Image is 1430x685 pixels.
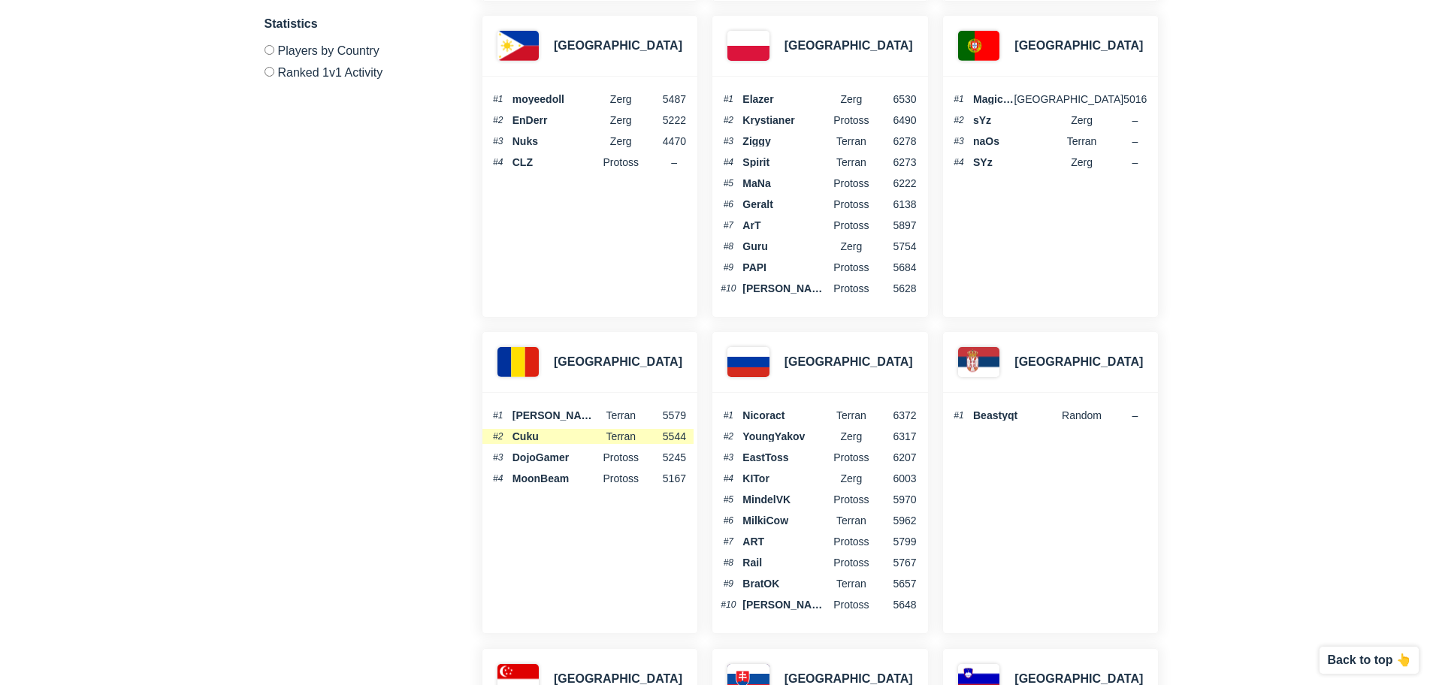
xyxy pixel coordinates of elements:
span: DojoGamer [512,452,600,463]
span: Elazer [742,94,830,104]
span: Protoss [830,599,873,610]
h3: Statistics [265,15,445,33]
span: #5 [720,495,736,504]
span: #10 [720,284,736,293]
span: Zerg [599,115,642,125]
span: – [1132,409,1138,421]
span: Spirit [742,157,830,167]
span: #10 [720,600,736,609]
span: #2 [490,116,506,125]
span: #3 [490,137,506,146]
span: Protoss [599,473,642,484]
span: #1 [720,95,736,104]
span: #1 [490,411,506,420]
span: Protoss [830,262,873,273]
span: 5799 [873,536,917,547]
span: ART [742,536,830,547]
span: Protoss [830,536,873,547]
span: #8 [720,558,736,567]
span: 5222 [642,115,686,125]
span: 6003 [873,473,917,484]
span: – [1132,135,1138,147]
span: Zerg [830,241,873,252]
p: Back to top 👆 [1327,654,1411,666]
span: #6 [720,516,736,525]
span: 5684 [873,262,917,273]
span: #1 [720,411,736,420]
span: Protoss [599,157,642,167]
span: Protoss [830,557,873,568]
span: moyeedoll [512,94,600,104]
span: Terran [1060,136,1104,146]
span: 5487 [642,94,686,104]
span: 5657 [873,578,917,589]
span: protoss [830,178,873,189]
span: 6138 [873,199,917,210]
span: Krystianer [742,115,830,125]
input: Ranked 1v1 Activity [265,67,274,77]
span: Zerg [830,473,873,484]
span: #2 [490,432,506,441]
span: EnDerr [512,115,600,125]
span: Zerg [1060,115,1104,125]
span: zerg [830,94,873,104]
span: Zerg [599,94,642,104]
span: Beastyqt [973,410,1060,421]
h3: [GEOGRAPHIC_DATA] [1014,37,1143,55]
span: [PERSON_NAME] [742,599,830,610]
span: Terran [830,136,873,146]
span: #3 [490,453,506,462]
span: #2 [720,432,736,441]
span: Random [1060,410,1104,421]
input: Players by Country [265,45,274,55]
span: Protoss [830,220,873,231]
span: 6530 [873,94,917,104]
span: #4 [720,158,736,167]
span: Zerg [1060,157,1104,167]
span: Nicoract [742,410,830,421]
span: #9 [720,263,736,272]
span: Terran [830,515,873,526]
span: [GEOGRAPHIC_DATA] [1014,94,1123,104]
span: – [671,156,677,168]
span: Ziggy [742,136,830,146]
span: PAPI [742,262,830,273]
h3: [GEOGRAPHIC_DATA] [554,353,682,371]
h3: [GEOGRAPHIC_DATA] [785,37,913,55]
span: Protoss [830,494,873,505]
span: Terran [830,157,873,167]
span: protoss [830,115,873,125]
span: naOs [973,136,1060,146]
label: Players by Country [265,45,445,61]
span: #2 [951,116,967,125]
span: Terran [599,410,642,421]
span: #1 [490,95,506,104]
span: Protoss [830,199,873,210]
h3: [GEOGRAPHIC_DATA] [554,37,682,55]
span: 5754 [873,241,917,252]
span: EastToss [742,452,830,463]
span: Cuku [512,431,600,442]
span: #4 [720,474,736,483]
span: – [1132,114,1138,126]
span: sYz [973,115,1060,125]
span: 5628 [873,283,917,294]
span: Rail [742,557,830,568]
span: MoonBeam [512,473,600,484]
span: 5897 [873,220,917,231]
span: Zerg [830,431,873,442]
span: #7 [720,537,736,546]
span: ArT [742,220,830,231]
span: #4 [490,158,506,167]
span: Protoss [830,283,873,294]
span: #2 [720,116,736,125]
span: #3 [951,137,967,146]
label: Ranked 1v1 Activity [265,61,445,79]
h3: [GEOGRAPHIC_DATA] [1014,353,1143,371]
span: 5544 [642,431,686,442]
span: MilkiCow [742,515,830,526]
span: KITor [742,473,830,484]
span: 6207 [873,452,917,463]
span: [PERSON_NAME] [742,283,830,294]
span: 6222 [873,178,917,189]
